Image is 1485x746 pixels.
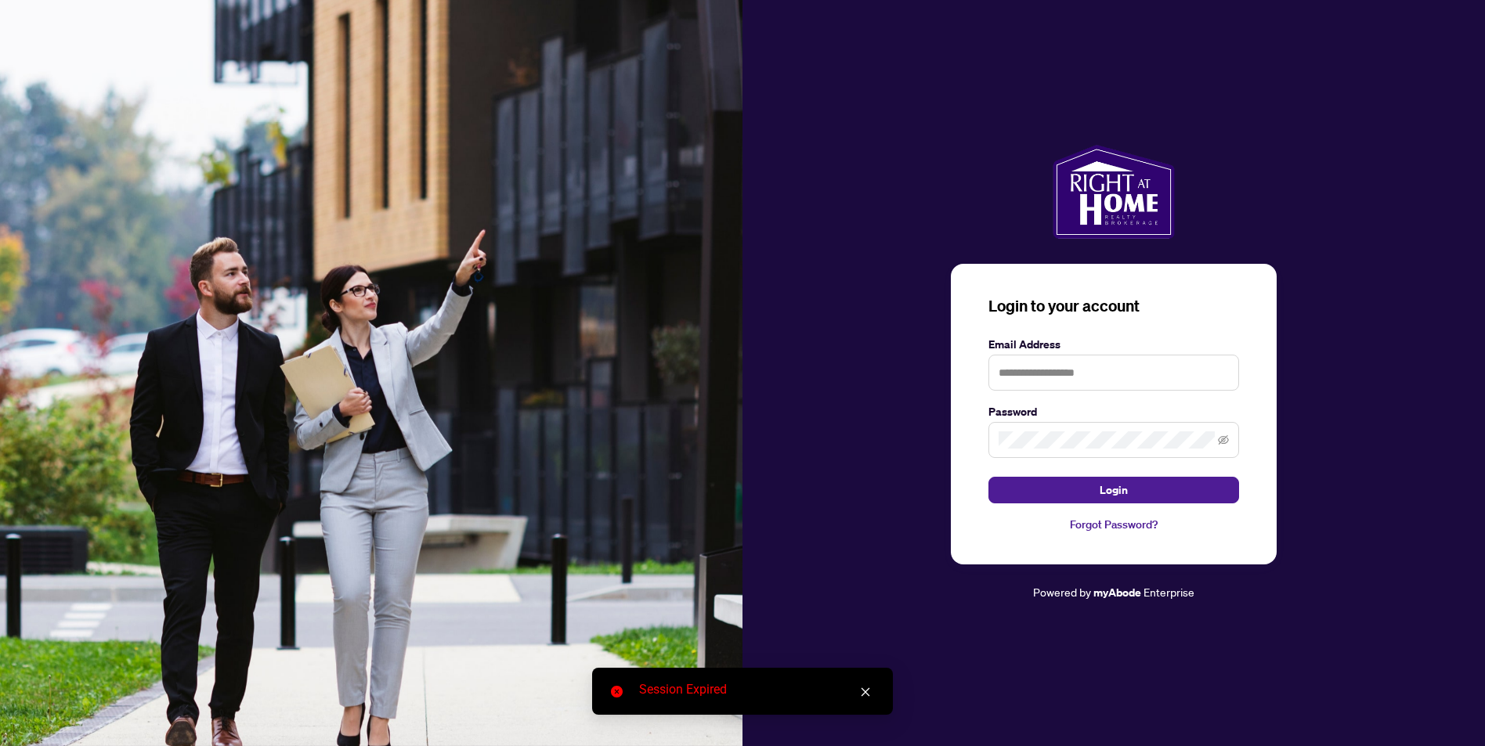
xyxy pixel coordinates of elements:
span: eye-invisible [1218,434,1229,445]
h3: Login to your account [988,295,1239,317]
div: Session Expired [639,680,874,699]
a: Forgot Password? [988,516,1239,533]
button: Login [988,477,1239,503]
label: Email Address [988,336,1239,353]
img: ma-logo [1053,145,1174,239]
span: close [860,687,871,697]
a: Close [857,683,874,701]
span: close-circle [611,686,623,697]
span: Powered by [1033,585,1091,599]
label: Password [988,403,1239,420]
span: Enterprise [1144,585,1194,599]
a: myAbode [1093,584,1141,601]
span: Login [1100,478,1128,503]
